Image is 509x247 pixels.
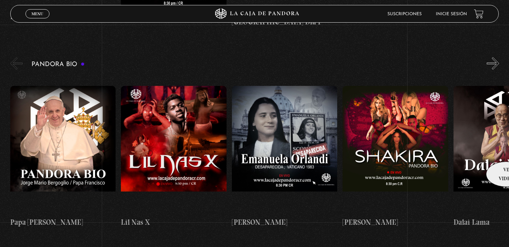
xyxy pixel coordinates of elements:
[343,75,448,239] a: [PERSON_NAME]
[232,217,338,228] h4: [PERSON_NAME]
[232,75,338,239] a: [PERSON_NAME]
[121,217,227,228] h4: Lil Nas X
[387,12,422,16] a: Suscripciones
[343,217,448,228] h4: [PERSON_NAME]
[31,61,85,68] h3: Pandora Bio
[10,75,116,239] a: Papa [PERSON_NAME]
[121,75,227,239] a: Lil Nas X
[31,12,43,16] span: Menu
[10,217,116,228] h4: Papa [PERSON_NAME]
[474,9,484,18] a: View your shopping cart
[29,18,46,23] span: Cerrar
[10,57,23,70] button: Previous
[436,12,467,16] a: Inicie sesión
[487,57,499,70] button: Next
[10,11,116,22] h4: Paranormal & Sobrenatural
